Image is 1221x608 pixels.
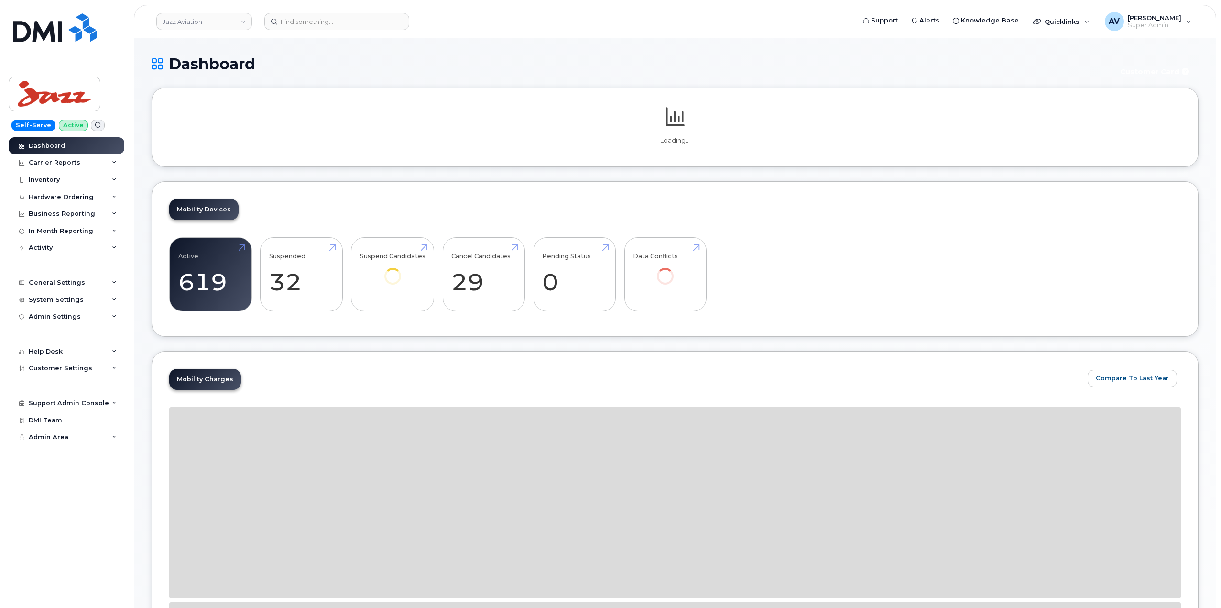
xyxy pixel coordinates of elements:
a: Mobility Devices [169,199,239,220]
a: Pending Status 0 [542,243,607,306]
span: Compare To Last Year [1096,374,1169,383]
a: Data Conflicts [633,243,698,298]
a: Cancel Candidates 29 [451,243,516,306]
p: Loading... [169,136,1181,145]
a: Suspended 32 [269,243,334,306]
a: Mobility Charges [169,369,241,390]
button: Customer Card [1112,63,1199,80]
a: Active 619 [178,243,243,306]
h1: Dashboard [152,55,1108,72]
button: Compare To Last Year [1088,370,1177,387]
a: Suspend Candidates [360,243,425,298]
